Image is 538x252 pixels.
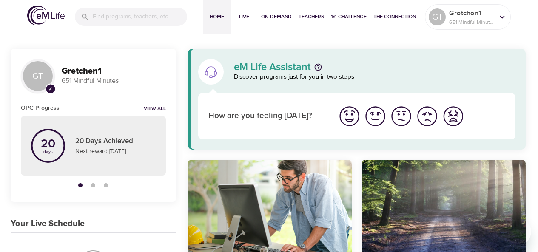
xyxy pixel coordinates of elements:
button: Ten Short Everyday Mindfulness Practices [188,160,352,252]
img: eM Life Assistant [204,65,218,79]
p: 651 Mindful Minutes [449,18,494,26]
img: logo [27,6,65,25]
div: GT [429,8,446,25]
div: GT [21,59,55,93]
button: I'm feeling worst [440,103,466,129]
h3: Your Live Schedule [11,219,85,229]
button: Guided Practice [362,160,526,252]
span: The Connection [373,12,416,21]
span: Teachers [299,12,324,21]
p: How are you feeling [DATE]? [208,110,326,122]
span: Home [207,12,227,21]
button: I'm feeling ok [388,103,414,129]
p: eM Life Assistant [234,62,311,72]
iframe: Button to launch messaging window [504,218,531,245]
img: ok [390,105,413,128]
p: 651 Mindful Minutes [62,76,166,86]
button: I'm feeling great [336,103,362,129]
input: Find programs, teachers, etc... [93,8,187,26]
p: Next reward [DATE] [75,147,156,156]
img: bad [416,105,439,128]
p: 20 [41,138,55,150]
p: days [41,150,55,153]
p: Gretchen1 [449,8,494,18]
span: 1% Challenge [331,12,367,21]
button: I'm feeling bad [414,103,440,129]
h3: Gretchen1 [62,66,166,76]
h6: OPC Progress [21,103,60,113]
span: Live [234,12,254,21]
p: Discover programs just for you in two steps [234,72,516,82]
button: I'm feeling good [362,103,388,129]
a: View all notifications [144,105,166,113]
p: 20 Days Achieved [75,136,156,147]
img: good [364,105,387,128]
img: worst [441,105,465,128]
span: On-Demand [261,12,292,21]
img: great [338,105,361,128]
